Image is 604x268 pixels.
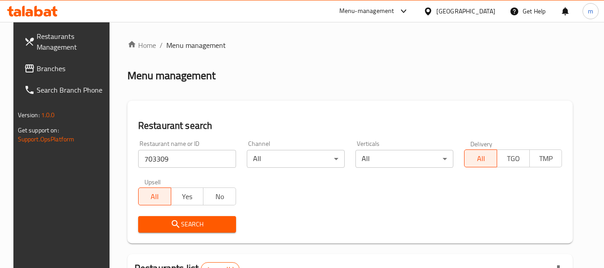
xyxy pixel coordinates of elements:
[497,149,530,167] button: TGO
[145,219,229,230] span: Search
[355,150,453,168] div: All
[468,152,494,165] span: All
[464,149,497,167] button: All
[203,187,236,205] button: No
[41,109,55,121] span: 1.0.0
[142,190,168,203] span: All
[37,31,107,52] span: Restaurants Management
[247,150,345,168] div: All
[18,124,59,136] span: Get support on:
[207,190,232,203] span: No
[436,6,495,16] div: [GEOGRAPHIC_DATA]
[17,79,114,101] a: Search Branch Phone
[127,68,215,83] h2: Menu management
[501,152,526,165] span: TGO
[529,149,562,167] button: TMP
[138,150,236,168] input: Search for restaurant name or ID..
[166,40,226,51] span: Menu management
[588,6,593,16] span: m
[138,216,236,233] button: Search
[17,58,114,79] a: Branches
[127,40,573,51] nav: breadcrumb
[533,152,559,165] span: TMP
[138,187,171,205] button: All
[18,133,75,145] a: Support.OpsPlatform
[470,140,493,147] label: Delivery
[17,26,114,58] a: Restaurants Management
[339,6,394,17] div: Menu-management
[144,179,161,185] label: Upsell
[127,40,156,51] a: Home
[18,109,40,121] span: Version:
[138,119,562,132] h2: Restaurant search
[37,63,107,74] span: Branches
[37,85,107,95] span: Search Branch Phone
[175,190,200,203] span: Yes
[171,187,204,205] button: Yes
[160,40,163,51] li: /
